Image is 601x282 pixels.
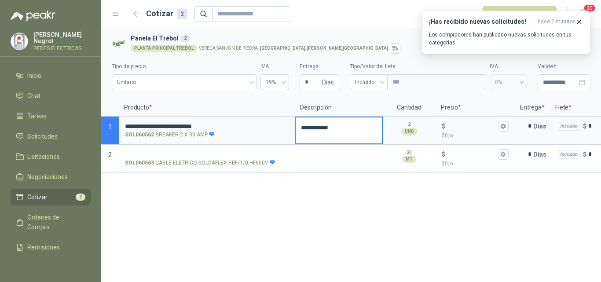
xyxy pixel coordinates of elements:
[448,161,453,166] span: ,00
[295,99,383,117] p: Descripción
[401,128,418,135] div: UND
[27,71,41,81] span: Inicio
[421,11,590,54] button: ¡Has recibido nuevas solicitudes!hace 2 minutos Los compradores han publicado nuevas solicitudes ...
[533,117,550,135] p: Días
[180,35,190,42] div: 2
[125,123,289,130] input: SOL060562-BREAKER 2 X 30 AMP
[11,259,91,276] a: Configuración
[27,242,60,252] span: Remisiones
[27,91,40,101] span: Chat
[436,99,515,117] p: Precio
[429,18,534,26] h3: ¡Has recibido nuevas solicitudes!
[408,121,410,128] p: 2
[442,121,445,131] p: $
[146,7,187,20] h2: Cotizar
[445,132,453,139] span: 0
[33,46,91,51] p: REDES ELECTRICAS
[533,146,550,163] p: Días
[442,160,509,168] p: $
[407,149,412,156] p: 20
[11,239,91,256] a: Remisiones
[11,209,91,235] a: Órdenes de Compra
[538,18,576,26] span: hace 2 minutos
[11,148,91,165] a: Licitaciones
[11,33,28,50] img: Company Logo
[11,128,91,145] a: Solicitudes
[11,88,91,104] a: Chat
[11,11,55,21] img: Logo peakr
[131,45,197,52] div: PLANTA PRINCIPAL TREBOL
[27,132,58,141] span: Solicitudes
[447,151,496,157] input: $$0,00
[448,133,453,138] span: ,00
[442,150,445,159] p: $
[383,99,436,117] p: Cantidad
[11,168,91,185] a: Negociaciones
[11,108,91,125] a: Tareas
[112,62,257,71] label: Tipo de precio
[583,150,586,159] p: $
[266,76,284,89] span: 19%
[199,46,388,51] p: VEREDA SANJON DE PIEDRA -
[125,131,154,139] strong: SOL060562
[447,123,496,129] input: $$0,00
[108,151,112,158] span: 2
[125,159,154,167] strong: SOL060563
[300,62,339,71] label: Entrega
[11,67,91,84] a: Inicio
[538,62,590,71] label: Validez
[260,62,289,71] label: IVA
[483,6,557,22] button: Publicar cotizaciones
[350,62,486,71] label: Tipo/Valor del flete
[27,111,47,121] span: Tareas
[125,159,275,167] p: - CABLE ELETRICO SOLDAFLEX REF/1/0 HF600V
[498,149,509,160] button: $$0,00
[131,33,587,43] h3: Panela El Trébol
[498,121,509,132] button: $$0,00
[429,31,583,47] p: Los compradores han publicado nuevas solicitudes en tus categorías.
[76,194,85,201] span: 2
[442,132,509,140] p: $
[125,131,215,139] p: - BREAKER 2 X 30 AMP
[11,189,91,205] a: Cotizar2
[402,156,416,163] div: MT
[583,121,586,131] p: $
[260,46,388,51] strong: [GEOGRAPHIC_DATA] , [PERSON_NAME][GEOGRAPHIC_DATA]
[495,76,522,89] span: 0%
[575,6,590,22] button: 20
[322,75,334,90] span: Días
[125,151,289,158] input: SOL060563-CABLE ELETRICO SOLDAFLEX REF/1/0 HF600V
[112,36,127,51] img: Company Logo
[583,4,596,12] span: 20
[445,161,453,167] span: 0
[490,62,527,71] label: IVA
[33,32,91,44] p: [PERSON_NAME] Negret
[515,99,550,117] p: Entrega
[117,76,252,89] span: Unitario
[108,123,112,130] span: 1
[27,172,68,182] span: Negociaciones
[177,9,187,19] div: 2
[355,76,382,89] span: Incluido
[119,99,295,117] p: Producto
[27,212,82,232] span: Órdenes de Compra
[27,152,60,161] span: Licitaciones
[27,192,48,202] span: Cotizar
[558,150,579,159] div: Incluido
[558,122,579,131] div: Incluido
